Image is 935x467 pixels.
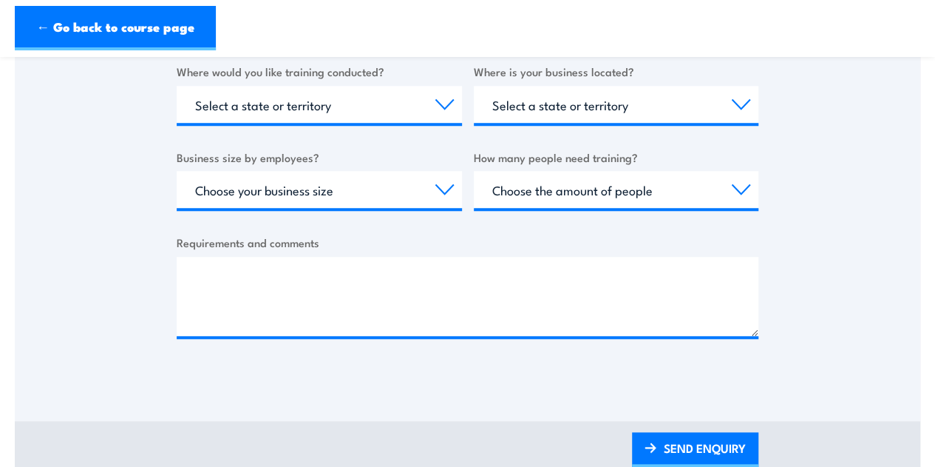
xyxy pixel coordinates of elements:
label: Where is your business located? [474,63,759,80]
label: Business size by employees? [177,149,462,166]
a: SEND ENQUIRY [632,432,758,467]
label: Where would you like training conducted? [177,63,462,80]
label: How many people need training? [474,149,759,166]
label: Requirements and comments [177,234,758,251]
a: ← Go back to course page [15,6,216,50]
